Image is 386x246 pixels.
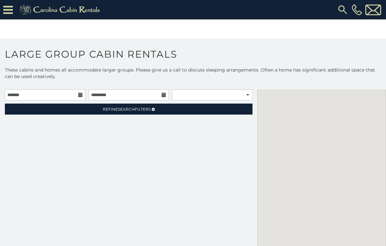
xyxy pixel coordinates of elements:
img: search-regular.svg [337,4,348,16]
span: Refine Filters [103,107,151,112]
span: Search [118,107,135,112]
a: [PHONE_NUMBER] [350,4,364,15]
img: Khaki-logo.png [16,3,105,16]
a: RefineSearchFilters [5,104,252,115]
